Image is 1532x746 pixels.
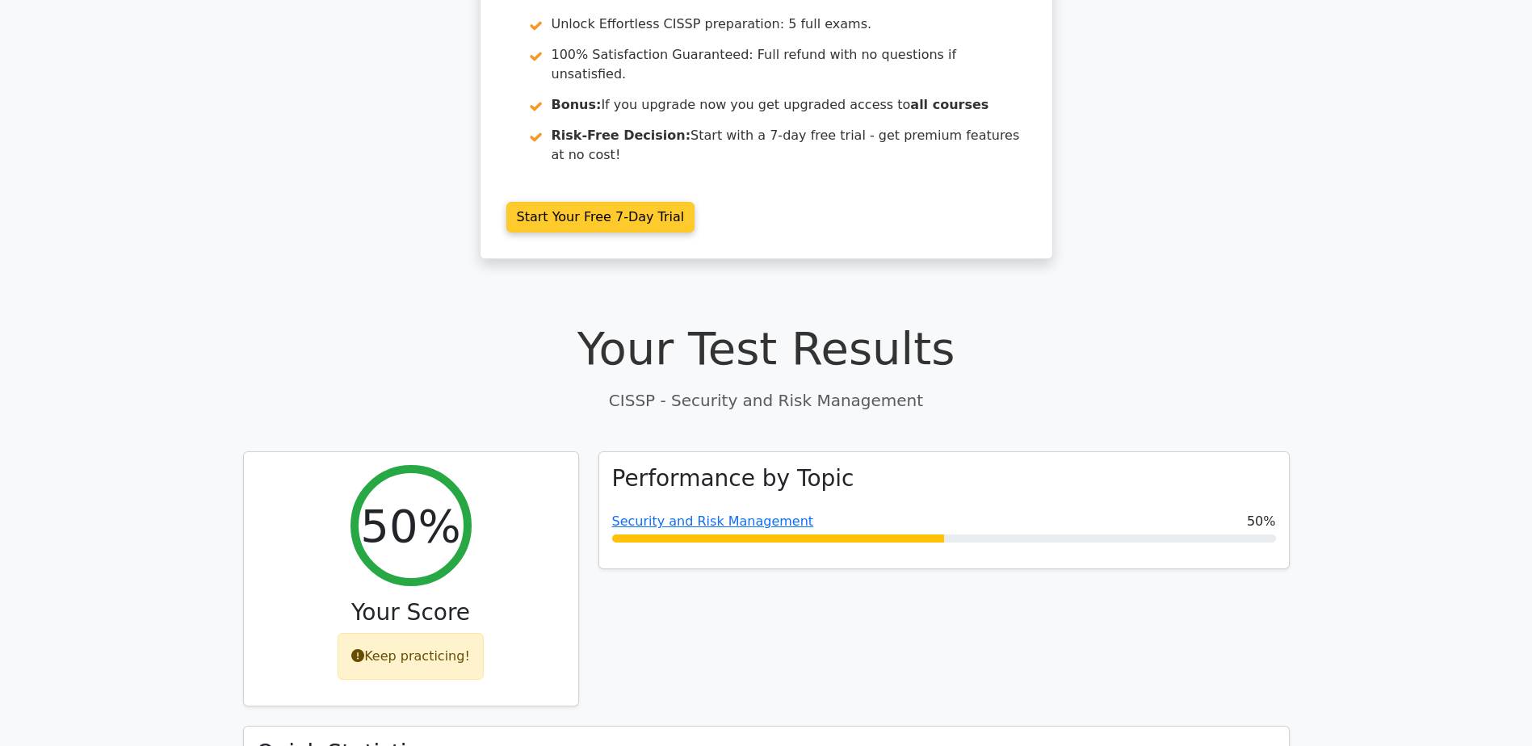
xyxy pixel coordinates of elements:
h2: 50% [360,499,460,553]
p: CISSP - Security and Risk Management [243,388,1290,413]
a: Start Your Free 7-Day Trial [506,202,695,233]
h3: Your Score [257,599,565,627]
h3: Performance by Topic [612,465,854,492]
span: 50% [1247,512,1276,531]
div: Keep practicing! [338,633,484,680]
h1: Your Test Results [243,321,1290,375]
a: Security and Risk Management [612,513,814,529]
